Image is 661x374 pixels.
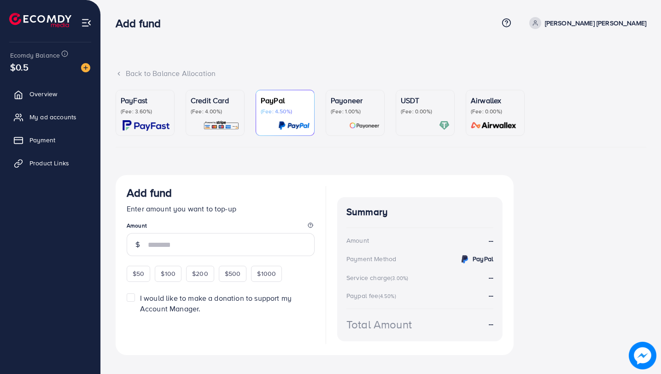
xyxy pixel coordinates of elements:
[331,95,380,106] p: Payoneer
[261,108,310,115] p: (Fee: 4.50%)
[391,275,408,282] small: (3.00%)
[257,269,276,278] span: $1000
[123,120,170,131] img: card
[473,254,493,263] strong: PayPal
[192,269,208,278] span: $200
[10,60,29,74] span: $0.5
[29,112,76,122] span: My ad accounts
[7,154,94,172] a: Product Links
[121,95,170,106] p: PayFast
[116,68,646,79] div: Back to Balance Allocation
[346,316,412,333] div: Total Amount
[346,291,399,300] div: Paypal fee
[401,95,450,106] p: USDT
[439,120,450,131] img: card
[203,120,240,131] img: card
[29,89,57,99] span: Overview
[225,269,241,278] span: $500
[161,269,175,278] span: $100
[127,222,315,233] legend: Amount
[121,108,170,115] p: (Fee: 3.60%)
[331,108,380,115] p: (Fee: 1.00%)
[346,236,369,245] div: Amount
[81,18,92,28] img: menu
[127,203,315,214] p: Enter amount you want to top-up
[191,95,240,106] p: Credit Card
[379,292,396,300] small: (4.50%)
[7,131,94,149] a: Payment
[278,120,310,131] img: card
[133,269,144,278] span: $50
[140,293,292,314] span: I would like to make a donation to support my Account Manager.
[349,120,380,131] img: card
[10,51,60,60] span: Ecomdy Balance
[7,108,94,126] a: My ad accounts
[29,135,55,145] span: Payment
[545,18,646,29] p: [PERSON_NAME] [PERSON_NAME]
[471,95,520,106] p: Airwallex
[401,108,450,115] p: (Fee: 0.00%)
[191,108,240,115] p: (Fee: 4.00%)
[489,272,493,282] strong: --
[29,158,69,168] span: Product Links
[471,108,520,115] p: (Fee: 0.00%)
[346,254,396,263] div: Payment Method
[489,290,493,300] strong: --
[81,63,90,72] img: image
[127,186,172,199] h3: Add fund
[629,342,656,369] img: image
[116,17,168,30] h3: Add fund
[346,273,411,282] div: Service charge
[7,85,94,103] a: Overview
[468,120,520,131] img: card
[526,17,646,29] a: [PERSON_NAME] [PERSON_NAME]
[489,319,493,329] strong: --
[261,95,310,106] p: PayPal
[489,235,493,246] strong: --
[346,206,493,218] h4: Summary
[9,13,71,27] img: logo
[459,254,470,265] img: credit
